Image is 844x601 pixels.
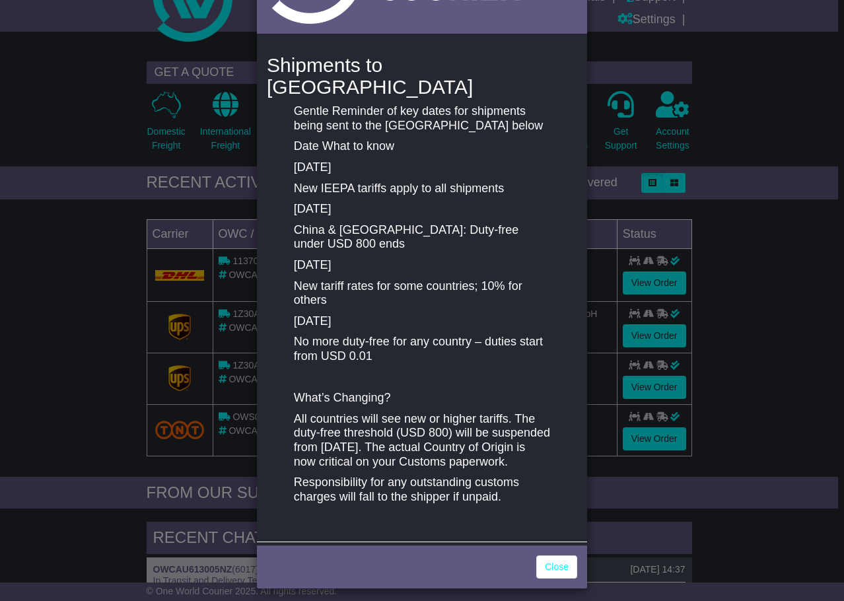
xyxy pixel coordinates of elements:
p: No more duty-free for any country – duties start from USD 0.01 [294,335,550,363]
p: [DATE] [294,160,550,175]
p: Responsibility for any outstanding customs charges will fall to the shipper if unpaid. [294,476,550,504]
p: What’s Changing? [294,391,550,406]
a: Close [536,555,577,579]
p: All countries will see new or higher tariffs. The duty-free threshold (USD 800) will be suspended... [294,412,550,469]
h4: Shipments to [GEOGRAPHIC_DATA] [267,54,577,98]
p: China & [GEOGRAPHIC_DATA]: Duty-free under USD 800 ends [294,223,550,252]
p: [DATE] [294,258,550,273]
p: Gentle Reminder of key dates for shipments being sent to the [GEOGRAPHIC_DATA] below [294,104,550,133]
p: New IEEPA tariffs apply to all shipments [294,182,550,196]
p: [DATE] [294,202,550,217]
p: Date What to know [294,139,550,154]
p: [DATE] [294,314,550,329]
p: New tariff rates for some countries; 10% for others [294,279,550,308]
